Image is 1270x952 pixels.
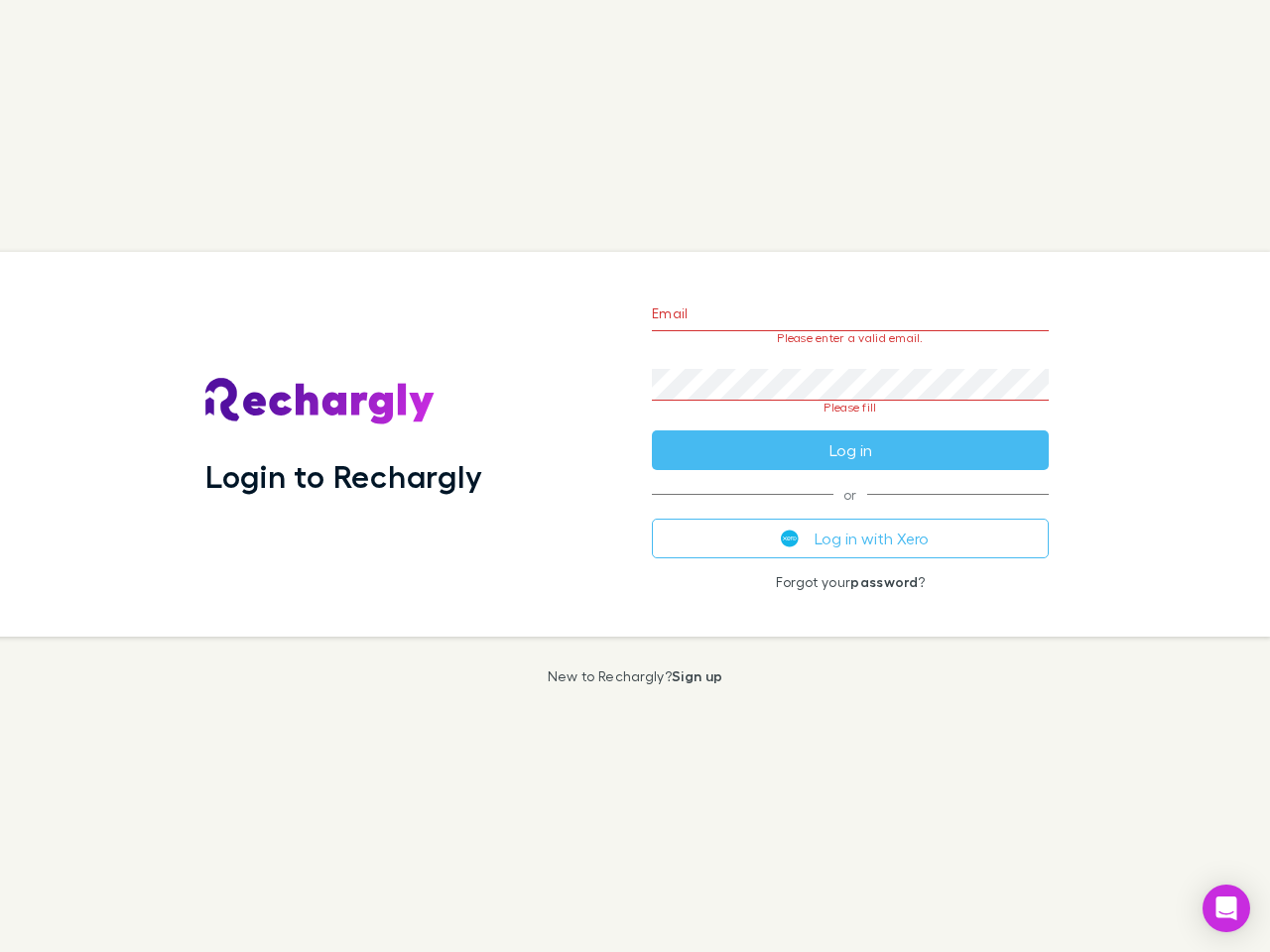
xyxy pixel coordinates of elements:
p: Please enter a valid email. [652,331,1049,345]
img: Xero's logo [781,530,799,547]
span: or [652,494,1049,495]
button: Log in with Xero [652,519,1049,558]
h1: Login to Rechargly [205,457,482,495]
button: Log in [652,430,1049,470]
img: Rechargly's Logo [205,378,436,425]
a: password [850,573,918,590]
p: Please fill [652,401,1049,415]
p: New to Rechargly? [548,668,723,684]
div: Open Intercom Messenger [1203,885,1250,932]
p: Forgot your ? [652,574,1049,590]
a: Sign up [672,667,722,684]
